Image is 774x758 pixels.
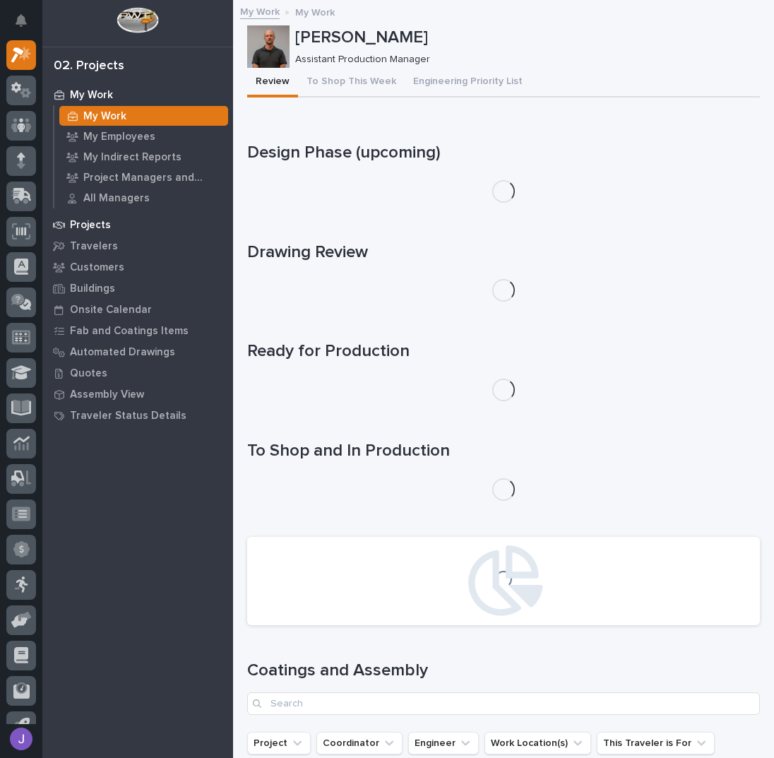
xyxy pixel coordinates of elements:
[70,389,144,401] p: Assembly View
[42,84,233,105] a: My Work
[42,299,233,320] a: Onsite Calendar
[70,367,107,380] p: Quotes
[70,410,186,422] p: Traveler Status Details
[295,54,749,66] p: Assistant Production Manager
[42,384,233,405] a: Assembly View
[54,188,233,208] a: All Managers
[54,126,233,146] a: My Employees
[6,724,36,754] button: users-avatar
[295,4,335,19] p: My Work
[247,242,760,263] h1: Drawing Review
[18,14,36,37] div: Notifications
[54,147,233,167] a: My Indirect Reports
[83,151,181,164] p: My Indirect Reports
[70,346,175,359] p: Automated Drawings
[83,172,222,184] p: Project Managers and Engineers
[240,3,280,19] a: My Work
[247,661,760,681] h1: Coatings and Assembly
[484,732,591,754] button: Work Location(s)
[42,405,233,426] a: Traveler Status Details
[70,261,124,274] p: Customers
[247,732,311,754] button: Project
[42,278,233,299] a: Buildings
[597,732,715,754] button: This Traveler is For
[405,68,531,97] button: Engineering Priority List
[54,106,233,126] a: My Work
[247,341,760,362] h1: Ready for Production
[70,325,189,338] p: Fab and Coatings Items
[117,7,158,33] img: Workspace Logo
[247,441,760,461] h1: To Shop and In Production
[70,89,113,102] p: My Work
[83,131,155,143] p: My Employees
[70,283,115,295] p: Buildings
[70,304,152,316] p: Onsite Calendar
[42,214,233,235] a: Projects
[54,59,124,74] div: 02. Projects
[316,732,403,754] button: Coordinator
[70,219,111,232] p: Projects
[42,320,233,341] a: Fab and Coatings Items
[295,28,754,48] p: [PERSON_NAME]
[54,167,233,187] a: Project Managers and Engineers
[6,6,36,35] button: Notifications
[42,341,233,362] a: Automated Drawings
[247,692,760,715] input: Search
[70,240,118,253] p: Travelers
[42,256,233,278] a: Customers
[298,68,405,97] button: To Shop This Week
[83,192,150,205] p: All Managers
[42,362,233,384] a: Quotes
[247,68,298,97] button: Review
[408,732,479,754] button: Engineer
[83,110,126,123] p: My Work
[42,235,233,256] a: Travelers
[247,143,760,163] h1: Design Phase (upcoming)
